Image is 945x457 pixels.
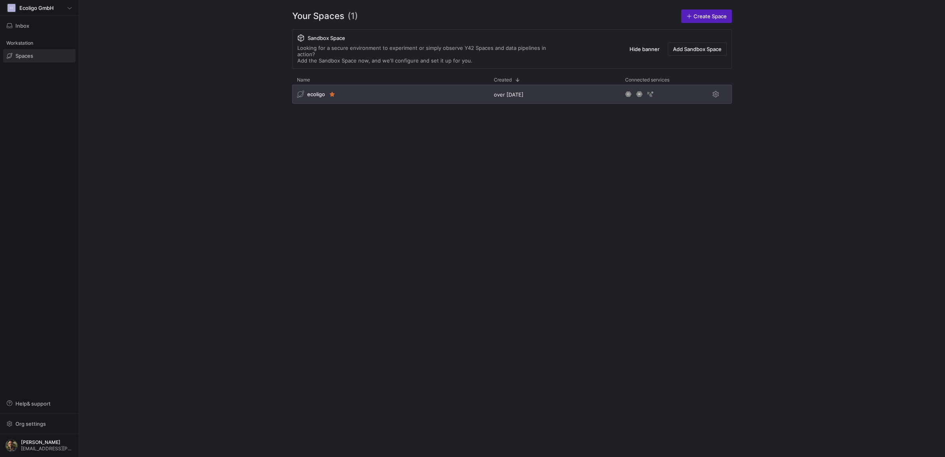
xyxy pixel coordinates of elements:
div: Press SPACE to select this row. [292,85,732,107]
span: Add Sandbox Space [673,46,722,52]
span: Sandbox Space [308,35,345,41]
span: Org settings [15,421,46,427]
button: Hide banner [624,42,665,56]
span: Hide banner [629,46,660,52]
button: https://storage.googleapis.com/y42-prod-data-exchange/images/7e7RzXvUWcEhWhf8BYUbRCghczaQk4zBh2Nv... [3,437,76,454]
button: Help& support [3,397,76,410]
button: Add Sandbox Space [668,42,727,56]
span: Your Spaces [292,9,344,23]
span: over [DATE] [494,91,524,98]
a: Create Space [681,9,732,23]
span: [EMAIL_ADDRESS][PERSON_NAME][DOMAIN_NAME] [21,446,74,451]
a: Org settings [3,421,76,428]
button: Inbox [3,19,76,32]
span: [PERSON_NAME] [21,440,74,445]
div: Workstation [3,37,76,49]
span: Help & support [15,400,51,407]
div: Looking for a secure environment to experiment or simply observe Y42 Spaces and data pipelines in... [297,45,562,64]
button: Org settings [3,417,76,430]
span: Name [297,77,310,83]
span: Created [494,77,512,83]
span: Ecoligo GmbH [19,5,54,11]
span: Inbox [15,23,29,29]
span: (1) [348,9,358,23]
span: Create Space [694,13,727,19]
span: Connected services [625,77,669,83]
div: EG [8,4,15,12]
span: Spaces [15,53,33,59]
a: Spaces [3,49,76,63]
img: https://storage.googleapis.com/y42-prod-data-exchange/images/7e7RzXvUWcEhWhf8BYUbRCghczaQk4zBh2Nv... [5,439,18,452]
span: ecoligo [307,91,325,97]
